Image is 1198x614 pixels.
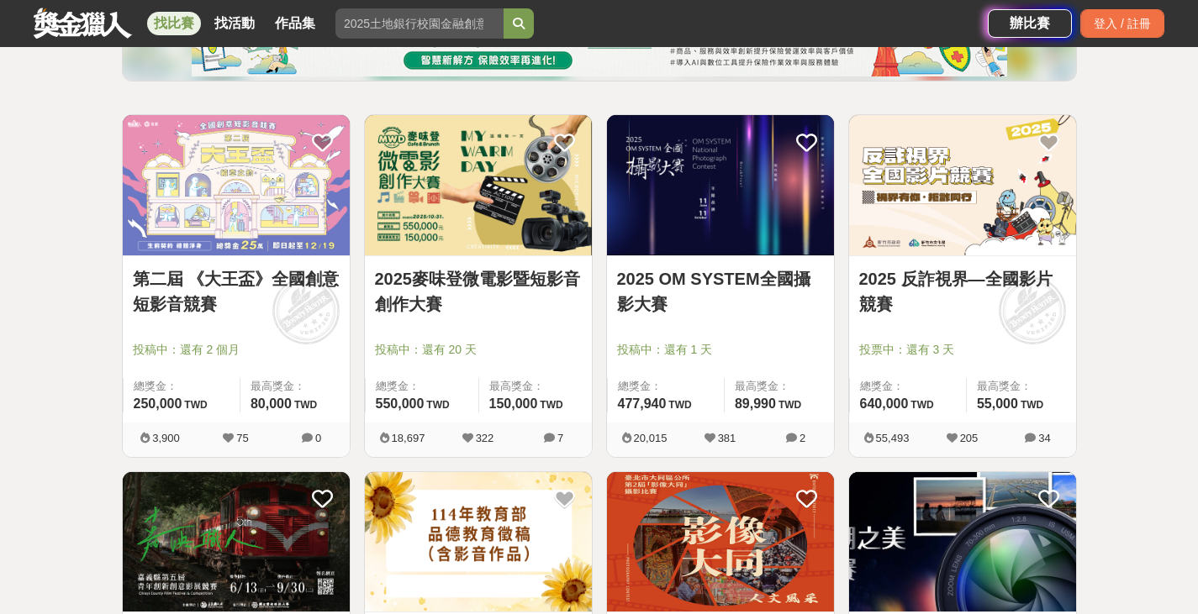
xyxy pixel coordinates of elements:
[133,341,340,359] span: 投稿中：還有 2 個月
[134,378,230,395] span: 總獎金：
[489,396,538,411] span: 150,000
[607,472,834,612] img: Cover Image
[618,378,714,395] span: 總獎金：
[849,115,1076,255] img: Cover Image
[375,341,582,359] span: 投稿中：還有 20 天
[800,432,805,444] span: 2
[668,399,691,411] span: TWD
[859,341,1066,359] span: 投票中：還有 3 天
[778,399,801,411] span: TWD
[860,378,956,395] span: 總獎金：
[184,399,207,411] span: TWD
[365,115,592,256] a: Cover Image
[365,472,592,612] img: Cover Image
[977,396,1018,411] span: 55,000
[859,266,1066,317] a: 2025 反詐視界—全國影片競賽
[960,432,979,444] span: 205
[268,12,322,35] a: 作品集
[426,399,449,411] span: TWD
[335,8,504,39] input: 2025土地銀行校園金融創意挑戰賽：從你出發 開啟智慧金融新頁
[1038,432,1050,444] span: 34
[134,396,182,411] span: 250,000
[294,399,317,411] span: TWD
[251,396,292,411] span: 80,000
[392,432,425,444] span: 18,697
[236,432,248,444] span: 75
[208,12,261,35] a: 找活動
[123,115,350,255] img: Cover Image
[977,378,1066,395] span: 最高獎金：
[849,115,1076,256] a: Cover Image
[123,115,350,256] a: Cover Image
[133,266,340,317] a: 第二屆 《大王盃》全國創意短影音競賽
[152,432,180,444] span: 3,900
[735,396,776,411] span: 89,990
[849,472,1076,612] img: Cover Image
[718,432,736,444] span: 381
[476,432,494,444] span: 322
[251,378,340,395] span: 最高獎金：
[735,378,824,395] span: 最高獎金：
[1021,399,1043,411] span: TWD
[540,399,562,411] span: TWD
[123,472,350,612] img: Cover Image
[607,115,834,255] img: Cover Image
[617,341,824,359] span: 投稿中：還有 1 天
[1080,9,1164,38] div: 登入 / 註冊
[607,115,834,256] a: Cover Image
[617,266,824,317] a: 2025 OM SYSTEM全國攝影大賽
[147,12,201,35] a: 找比賽
[376,396,425,411] span: 550,000
[376,378,468,395] span: 總獎金：
[365,115,592,255] img: Cover Image
[634,432,668,444] span: 20,015
[489,378,582,395] span: 最高獎金：
[860,396,909,411] span: 640,000
[876,432,910,444] span: 55,493
[375,266,582,317] a: 2025麥味登微電影暨短影音創作大賽
[618,396,667,411] span: 477,940
[315,432,321,444] span: 0
[988,9,1072,38] a: 辦比賽
[910,399,933,411] span: TWD
[557,432,563,444] span: 7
